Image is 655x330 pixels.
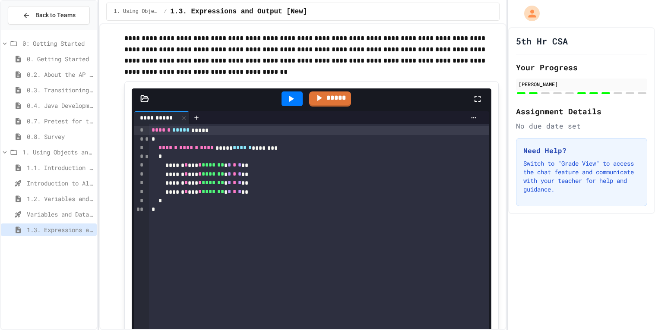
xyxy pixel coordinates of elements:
[523,145,640,156] h3: Need Help?
[114,8,160,15] span: 1. Using Objects and Methods
[164,8,167,15] span: /
[170,6,307,17] span: 1.3. Expressions and Output [New]
[516,105,647,117] h2: Assignment Details
[27,116,93,126] span: 0.7. Pretest for the AP CSA Exam
[22,148,93,157] span: 1. Using Objects and Methods
[27,210,93,219] span: Variables and Data Types - Quiz
[27,179,93,188] span: Introduction to Algorithms, Programming, and Compilers
[27,194,93,203] span: 1.2. Variables and Data Types
[27,225,93,234] span: 1.3. Expressions and Output [New]
[516,35,568,47] h1: 5th Hr CSA
[27,163,93,172] span: 1.1. Introduction to Algorithms, Programming, and Compilers
[516,61,647,73] h2: Your Progress
[22,39,93,48] span: 0: Getting Started
[27,132,93,141] span: 0.8. Survey
[27,54,93,63] span: 0. Getting Started
[27,70,93,79] span: 0.2. About the AP CSA Exam
[516,121,647,131] div: No due date set
[515,3,542,23] div: My Account
[35,11,76,20] span: Back to Teams
[8,6,90,25] button: Back to Teams
[523,159,640,194] p: Switch to "Grade View" to access the chat feature and communicate with your teacher for help and ...
[519,80,645,88] div: [PERSON_NAME]
[27,101,93,110] span: 0.4. Java Development Environments
[27,85,93,94] span: 0.3. Transitioning from AP CSP to AP CSA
